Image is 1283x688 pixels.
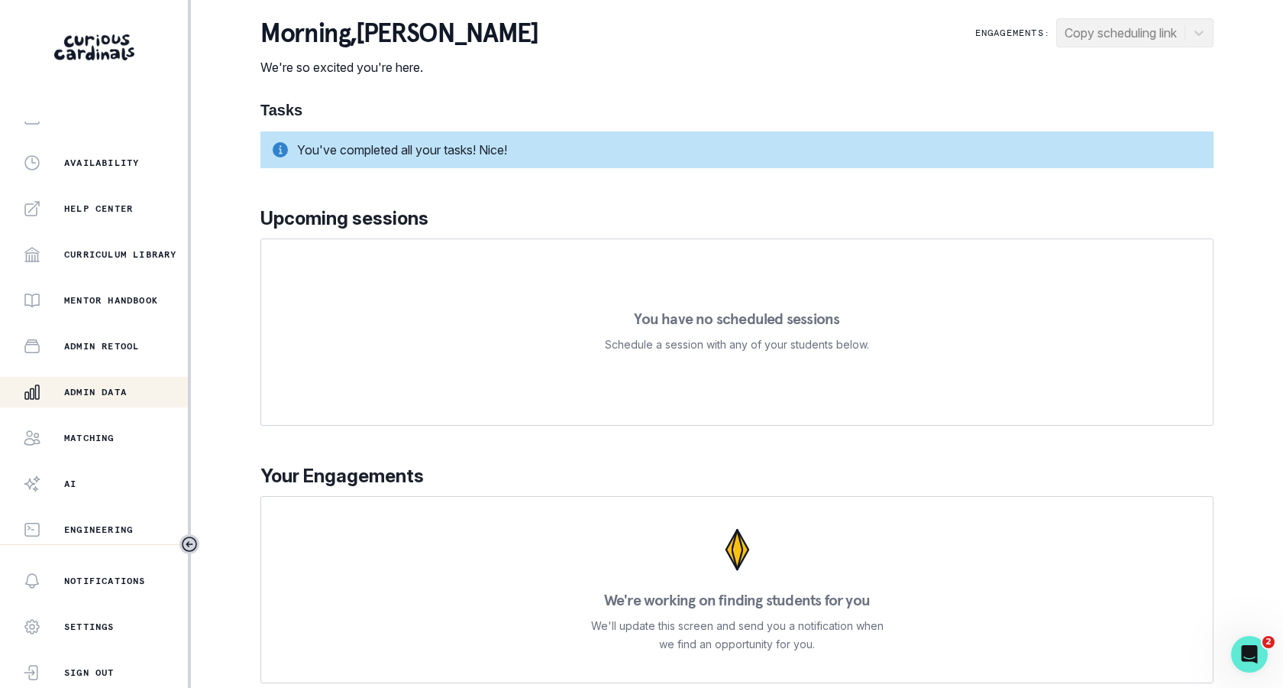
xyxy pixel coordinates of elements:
p: Your Engagements [260,462,1214,490]
img: Curious Cardinals Logo [54,34,134,60]
p: Help Center [64,203,133,215]
p: Sign Out [64,667,115,679]
p: Curriculum Library [64,248,177,261]
p: Notifications [64,575,146,587]
p: Availability [64,157,139,169]
p: We're so excited you're here. [260,58,538,76]
p: We're working on finding students for you [604,592,870,608]
h1: Tasks [260,101,1214,119]
p: Settings [64,621,115,633]
p: Matching [64,432,115,444]
div: You've completed all your tasks! Nice! [260,131,1214,168]
p: Admin Data [64,386,127,398]
p: Upcoming sessions [260,205,1214,232]
span: 2 [1262,636,1275,648]
p: Admin Retool [64,340,139,352]
p: You have no scheduled sessions [634,311,839,326]
button: Toggle sidebar [179,534,199,554]
p: Schedule a session with any of your students below. [605,336,869,354]
iframe: Intercom live chat [1231,636,1268,673]
p: Engagements: [975,27,1050,39]
p: Mentor Handbook [64,294,158,307]
p: We'll update this screen and send you a notification when we find an opportunity for you. [590,617,884,654]
p: AI [64,478,76,490]
p: morning , [PERSON_NAME] [260,18,538,49]
p: Engineering [64,524,133,536]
